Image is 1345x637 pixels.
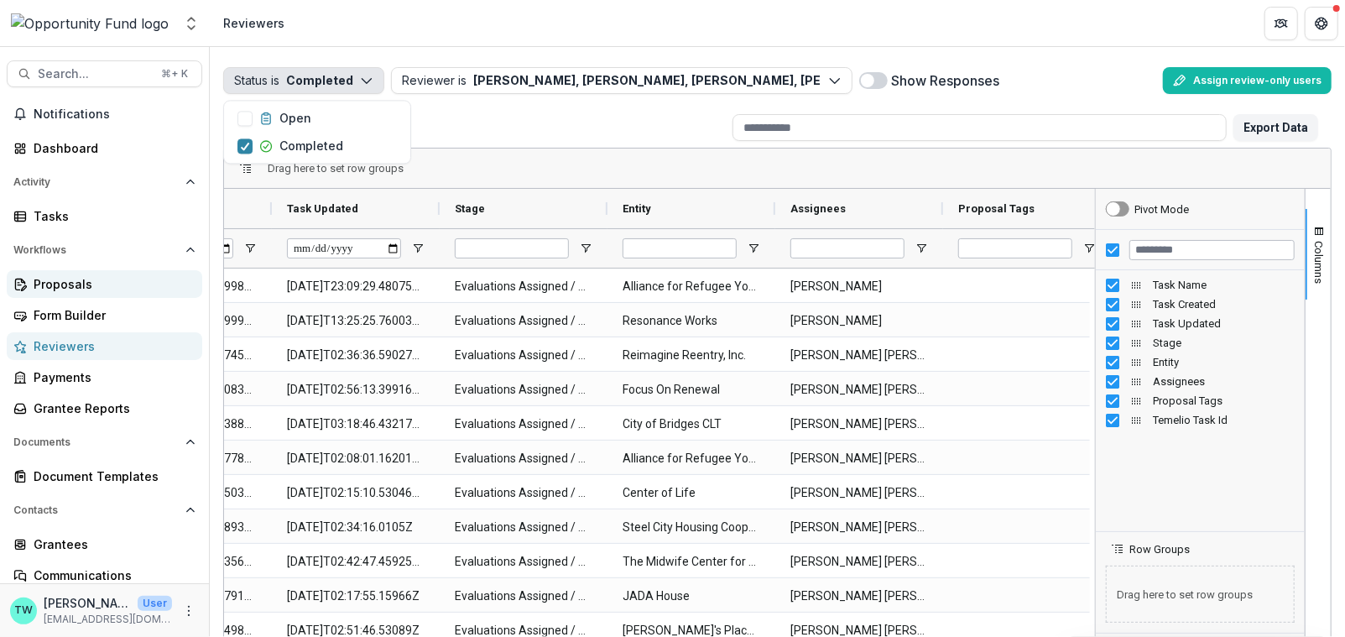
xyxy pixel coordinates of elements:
[455,476,592,510] span: Evaluations Assigned / Panelist Review
[958,202,1035,215] span: Proposal Tags
[7,530,202,558] a: Grantees
[34,275,189,293] div: Proposals
[223,14,284,32] div: Reviewers
[34,107,195,122] span: Notifications
[287,238,401,258] input: Task Updated Filter Input
[455,545,592,579] span: Evaluations Assigned / Panelist Review
[623,510,760,545] span: Steel City Housing Cooperative Initiative
[623,202,651,215] span: Entity
[34,306,189,324] div: Form Builder
[34,368,189,386] div: Payments
[455,510,592,545] span: Evaluations Assigned / Panelist Review
[790,510,928,545] span: [PERSON_NAME] [PERSON_NAME]
[1096,333,1305,352] div: Stage Column
[38,67,151,81] span: Search...
[1153,337,1295,349] span: Stage
[455,338,592,373] span: Evaluations Assigned / Panelist Review
[1096,410,1305,430] div: Temelio Task Id Column
[1082,242,1096,255] button: Open Filter Menu
[790,373,928,407] span: [PERSON_NAME] [PERSON_NAME]
[223,67,384,94] button: Status isCompleted
[1153,279,1295,291] span: Task Name
[34,467,189,485] div: Document Templates
[268,162,404,175] span: Drag here to set row groups
[790,476,928,510] span: [PERSON_NAME] [PERSON_NAME]
[34,567,189,584] div: Communications
[1313,241,1326,284] span: Columns
[34,207,189,225] div: Tasks
[1134,203,1189,216] div: Pivot Mode
[44,612,172,627] p: [EMAIL_ADDRESS][DOMAIN_NAME]
[13,244,179,256] span: Workflows
[790,304,928,338] span: [PERSON_NAME]
[1153,414,1295,426] span: Temelio Task Id
[287,202,358,215] span: Task Updated
[1305,7,1338,40] button: Get Help
[455,407,592,441] span: Evaluations Assigned / Panelist Review
[287,545,425,579] span: [DATE]T02:42:47.459253Z
[14,605,33,616] div: Ti Wilhelm
[1096,372,1305,391] div: Assignees Column
[158,65,191,83] div: ⌘ + K
[1153,317,1295,330] span: Task Updated
[790,579,928,614] span: [PERSON_NAME] [PERSON_NAME]
[7,202,202,230] a: Tasks
[790,338,928,373] span: [PERSON_NAME] [PERSON_NAME]
[455,441,592,476] span: Evaluations Assigned / Panelist Review
[34,139,189,157] div: Dashboard
[790,238,904,258] input: Assignees Filter Input
[623,545,760,579] span: The Midwife Center for Birth & Women's Health
[623,238,737,258] input: Entity Filter Input
[1096,275,1305,295] div: Task Name Column
[1096,314,1305,333] div: Task Updated Column
[138,596,172,611] p: User
[287,510,425,545] span: [DATE]T02:34:16.0105Z
[455,304,592,338] span: Evaluations Assigned / Panelist Review
[180,7,203,40] button: Open entity switcher
[34,337,189,355] div: Reviewers
[287,579,425,614] span: [DATE]T02:17:55.15966Z
[915,242,928,255] button: Open Filter Menu
[1129,543,1190,556] span: Row Groups
[7,561,202,589] a: Communications
[455,373,592,407] span: Evaluations Assigned / Panelist Review
[579,242,592,255] button: Open Filter Menu
[279,109,311,127] p: Open
[11,13,169,34] img: Opportunity Fund logo
[623,304,760,338] span: Resonance Works
[1106,566,1295,623] span: Drag here to set row groups
[411,242,425,255] button: Open Filter Menu
[13,176,179,188] span: Activity
[1096,556,1305,633] div: Row Groups
[891,70,999,91] label: Show Responses
[287,476,425,510] span: [DATE]T02:15:10.530462Z
[790,202,846,215] span: Assignees
[623,441,760,476] span: Alliance for Refugee Youth Support and Education
[1096,295,1305,314] div: Task Created Column
[216,11,291,35] nav: breadcrumb
[279,137,343,154] p: Completed
[1096,275,1305,430] div: Column List 8 Columns
[287,441,425,476] span: [DATE]T02:08:01.162014Z
[1153,394,1295,407] span: Proposal Tags
[623,269,760,304] span: Alliance for Refugee Youth Support and Education
[1096,391,1305,410] div: Proposal Tags Column
[623,373,760,407] span: Focus On Renewal
[747,242,760,255] button: Open Filter Menu
[243,242,257,255] button: Open Filter Menu
[7,237,202,264] button: Open Workflows
[1163,67,1332,94] button: Assign review-only users
[958,238,1072,258] input: Proposal Tags Filter Input
[623,338,760,373] span: Reimagine Reentry, Inc.
[7,301,202,329] a: Form Builder
[1129,240,1295,260] input: Filter Columns Input
[7,101,202,128] button: Notifications
[7,332,202,360] a: Reviewers
[790,407,928,441] span: [PERSON_NAME] [PERSON_NAME]
[455,269,592,304] span: Evaluations Assigned / Panelist Review
[391,67,852,94] button: Reviewer is[PERSON_NAME], [PERSON_NAME], [PERSON_NAME], [PERSON_NAME], [PERSON_NAME], [PERSON_NAM...
[7,497,202,524] button: Open Contacts
[13,504,179,516] span: Contacts
[790,545,928,579] span: [PERSON_NAME] [PERSON_NAME]
[455,579,592,614] span: Evaluations Assigned / Panelist Review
